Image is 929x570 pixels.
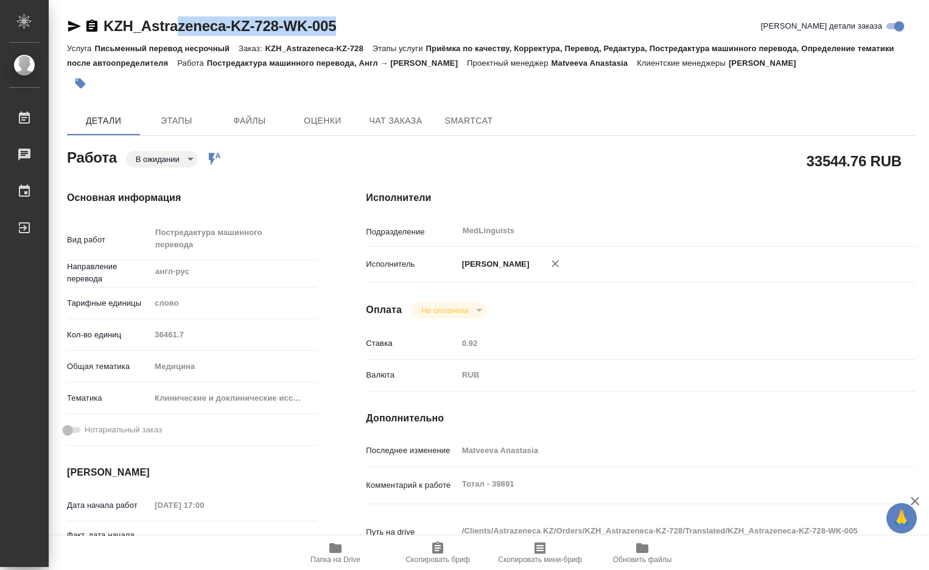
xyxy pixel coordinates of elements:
button: Не оплачена [418,305,472,315]
p: Исполнитель [366,258,457,270]
p: [PERSON_NAME] [729,58,805,68]
p: Работа [177,58,207,68]
p: Путь на drive [366,526,457,538]
div: Медицина [150,356,317,377]
span: Нотариальный заказ [85,424,162,436]
h4: Оплата [366,303,402,317]
div: RUB [458,365,870,385]
span: Файлы [220,113,279,128]
span: Обновить файлы [613,555,672,564]
p: Постредактура машинного перевода, Англ → [PERSON_NAME] [207,58,467,68]
span: 🙏 [891,505,912,531]
button: Скопировать ссылку [85,19,99,33]
div: слово [150,293,317,314]
button: Добавить тэг [67,70,94,97]
p: Тарифные единицы [67,297,150,309]
button: 🙏 [886,503,917,533]
p: Факт. дата начала работ [67,529,150,554]
button: Обновить файлы [591,536,693,570]
button: Скопировать бриф [387,536,489,570]
p: Последнее изменение [366,445,457,457]
p: Дата начала работ [67,499,150,512]
button: Скопировать мини-бриф [489,536,591,570]
button: В ожидании [132,154,183,164]
p: Направление перевода [67,261,150,285]
div: Клинические и доклинические исследования [150,388,317,409]
p: Этапы услуги [373,44,426,53]
input: Пустое поле [150,326,317,343]
h4: [PERSON_NAME] [67,465,317,480]
h2: Работа [67,146,117,167]
span: Детали [74,113,133,128]
p: Кол-во единиц [67,329,150,341]
p: Тематика [67,392,150,404]
p: KZH_Astrazeneca-KZ-728 [265,44,372,53]
a: KZH_Astrazeneca-KZ-728-WK-005 [103,18,336,34]
p: Клиентские менеджеры [637,58,729,68]
p: Общая тематика [67,361,150,373]
span: Папка на Drive [310,555,360,564]
div: В ожидании [126,151,198,167]
button: Папка на Drive [284,536,387,570]
textarea: Тотал - 39891 [458,474,870,494]
h4: Исполнители [366,191,916,205]
input: Пустое поле [150,532,257,550]
div: В ожидании [412,302,486,318]
p: Письменный перевод несрочный [94,44,239,53]
p: Заказ: [239,44,265,53]
span: [PERSON_NAME] детали заказа [761,20,882,32]
p: Комментарий к работе [366,479,457,491]
span: Чат заказа [366,113,425,128]
span: Этапы [147,113,206,128]
p: [PERSON_NAME] [458,258,530,270]
input: Пустое поле [458,334,870,352]
p: Вид работ [67,234,150,246]
h2: 33544.76 RUB [807,150,902,171]
p: Matveeva Anastasia [552,58,637,68]
input: Пустое поле [458,442,870,459]
span: Оценки [293,113,352,128]
button: Скопировать ссылку для ЯМессенджера [67,19,82,33]
textarea: /Clients/Astrazeneca KZ/Orders/KZH_Astrazeneca-KZ-728/Translated/KZH_Astrazeneca-KZ-728-WK-005 [458,521,870,541]
p: Валюта [366,369,457,381]
p: Проектный менеджер [467,58,551,68]
p: Подразделение [366,226,457,238]
p: Услуга [67,44,94,53]
button: Удалить исполнителя [542,250,569,277]
span: SmartCat [440,113,498,128]
h4: Дополнительно [366,411,916,426]
p: Ставка [366,337,457,350]
input: Пустое поле [150,496,257,514]
span: Скопировать мини-бриф [498,555,581,564]
span: Скопировать бриф [405,555,469,564]
p: Приёмка по качеству, Корректура, Перевод, Редактура, Постредактура машинного перевода, Определени... [67,44,894,68]
h4: Основная информация [67,191,317,205]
